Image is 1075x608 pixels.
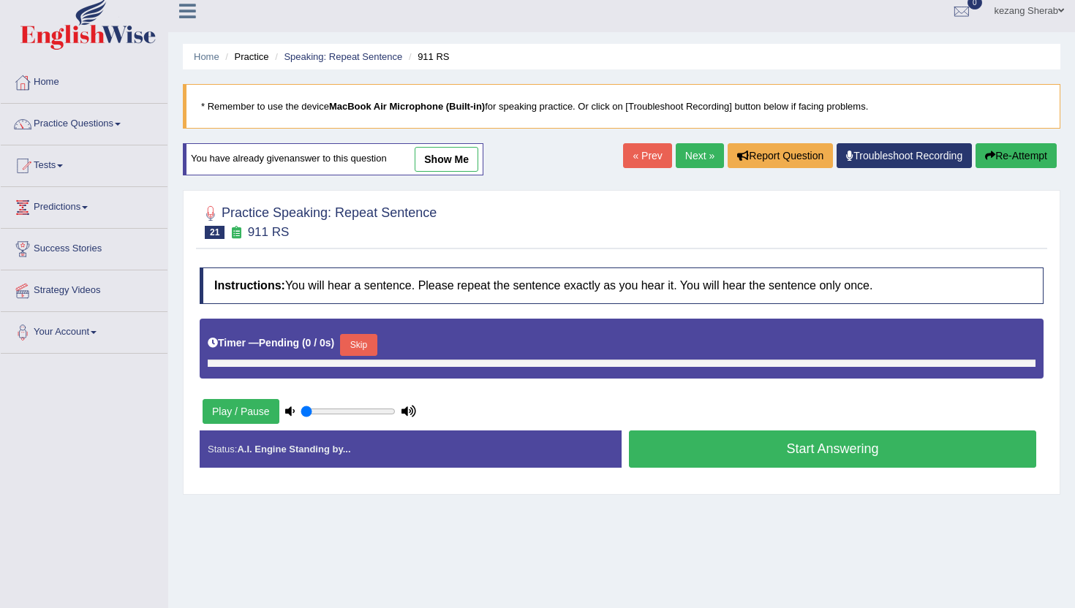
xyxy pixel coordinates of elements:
[200,430,622,468] div: Status:
[623,143,671,168] a: « Prev
[284,51,402,62] a: Speaking: Repeat Sentence
[183,84,1060,129] blockquote: * Remember to use the device for speaking practice. Or click on [Troubleshoot Recording] button b...
[1,62,167,99] a: Home
[200,267,1044,304] h4: You will hear a sentence. Please repeat the sentence exactly as you hear it. You will hear the se...
[405,50,450,64] li: 911 RS
[228,226,244,240] small: Exam occurring question
[331,337,335,349] b: )
[222,50,268,64] li: Practice
[302,337,306,349] b: (
[306,337,331,349] b: 0 / 0s
[248,225,290,239] small: 911 RS
[1,104,167,140] a: Practice Questions
[205,226,225,239] span: 21
[203,399,279,424] button: Play / Pause
[1,270,167,307] a: Strategy Videos
[183,143,483,175] div: You have already given answer to this question
[728,143,833,168] button: Report Question
[1,229,167,265] a: Success Stories
[1,187,167,224] a: Predictions
[676,143,724,168] a: Next »
[837,143,972,168] a: Troubleshoot Recording
[629,430,1036,468] button: Start Answering
[237,444,350,455] strong: A.I. Engine Standing by...
[1,312,167,349] a: Your Account
[200,202,437,239] h2: Practice Speaking: Repeat Sentence
[259,337,299,349] b: Pending
[340,334,377,356] button: Skip
[415,147,478,172] a: show me
[1,145,167,182] a: Tests
[214,279,285,292] b: Instructions:
[976,143,1057,168] button: Re-Attempt
[194,51,219,62] a: Home
[329,101,485,112] b: MacBook Air Microphone (Built-in)
[208,338,334,349] h5: Timer —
